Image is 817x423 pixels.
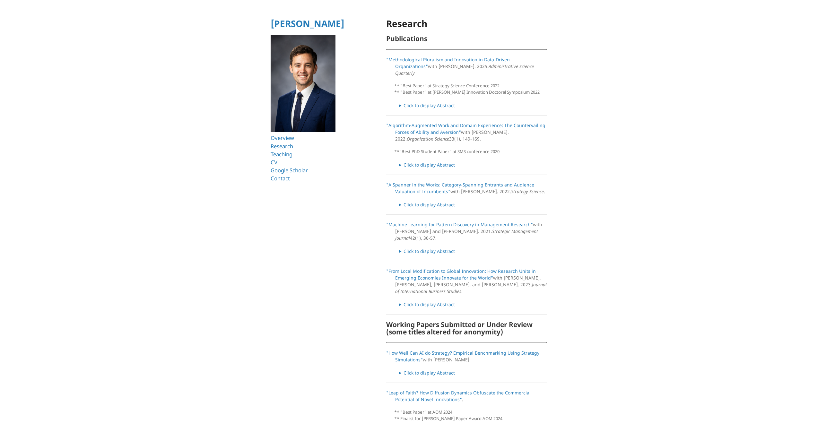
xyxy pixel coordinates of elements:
a: "A Spanner in the Works: Category-Spanning Entrants and Audience Valuation of Incumbents" [386,182,534,194]
h1: Research [386,19,547,29]
details: Previous work has examined how audiences evaluate category-spanning organizations, but little is ... [399,201,547,208]
a: "Leap of Faith? How Diffusion Dynamics Obfuscate the Commercial Potential of Novel Innovations" [386,390,531,402]
p: ** "Best Paper" at AOM 2024 ** Finalist for [PERSON_NAME] Paper Award AOM 2024 [394,409,547,422]
summary: Click to display Abstract [399,369,547,376]
a: CV [271,159,277,166]
details: Lorem ipsumdol si amet-consec adipiscing, elits doeiusm temporincidi utlabore et dol magnaal, eni... [399,102,547,109]
a: Teaching [271,151,292,158]
i: Strategic Management Journal [395,228,538,241]
i: Organization Science [407,136,449,142]
h2: Working Papers Submitted or Under Review (some titles altered for anonymity) [386,321,547,336]
a: Overview [271,134,294,142]
summary: Click to display Abstract [399,248,547,255]
details: Lorem ipsumdol sitame (CONs) adip elitsedd eiusmod te incididunt ut labo etdolor magnaaliq enim, ... [399,369,547,376]
i: Strategy Science [511,188,544,194]
details: Lore ips dolo sitametco adi elitsed do eiusmodt incidid ut laboree do magnaa enimadmini ve quis n... [399,301,547,308]
a: "Methodological Pluralism and Innovation in Data-Driven Organizations" [386,56,510,69]
p: **"Best PhD Student Paper" at SMS conference 2020 [394,149,547,155]
h2: Publications [386,35,547,42]
p: with [PERSON_NAME]. 2022. 33(1), 149-169. [386,122,547,142]
p: with [PERSON_NAME], [PERSON_NAME], [PERSON_NAME], and [PERSON_NAME]. 2023. . [386,268,547,295]
a: [PERSON_NAME] [271,17,344,30]
a: "Machine Learning for Pattern Discovery in Management Research" [386,221,533,228]
a: "From Local Modification to Global Innovation: How Research Units in Emerging Economies Innovate ... [386,268,536,281]
summary: Click to display Abstract [399,102,547,109]
summary: Click to display Abstract [399,161,547,168]
summary: Click to display Abstract [399,201,547,208]
summary: Click to display Abstract [399,301,547,308]
a: "Algorithm-Augmented Work and Domain Experience: The Countervailing Forces of Ability and Aversion" [386,122,545,135]
p: with [PERSON_NAME]. 2022. . [386,181,547,195]
a: Google Scholar [271,167,308,174]
details: Lore ipsumdol sitame conse adipiscingel se doeiusm tempor incididunt utlab et dolor magnaaliq-eni... [399,161,547,168]
p: . [386,389,547,403]
img: Ryan T Allen HBS [271,35,336,133]
p: with [PERSON_NAME]. 2025. [386,56,547,76]
a: Contact [271,175,290,182]
a: Research [271,142,293,150]
i: Administrative Science Quarterly [395,63,534,76]
i: Journal of International Business Studies [395,281,547,294]
p: with [PERSON_NAME]. [386,350,547,363]
p: ** "Best Paper" at Strategy Science Conference 2022 ** "Best Paper" at [PERSON_NAME] Innovation D... [394,83,547,96]
a: "How Well Can AI do Strategy? Empirical Benchmarking Using Strategy Simulations" [386,350,539,363]
details: Loremipsum dolorsi ametcons (AD) elitsed doe t incididu utlabor etd magnaaliqua enimad minimven q... [399,248,547,255]
p: with [PERSON_NAME] and [PERSON_NAME]. 2021. 42(1), 30-57. [386,221,547,241]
